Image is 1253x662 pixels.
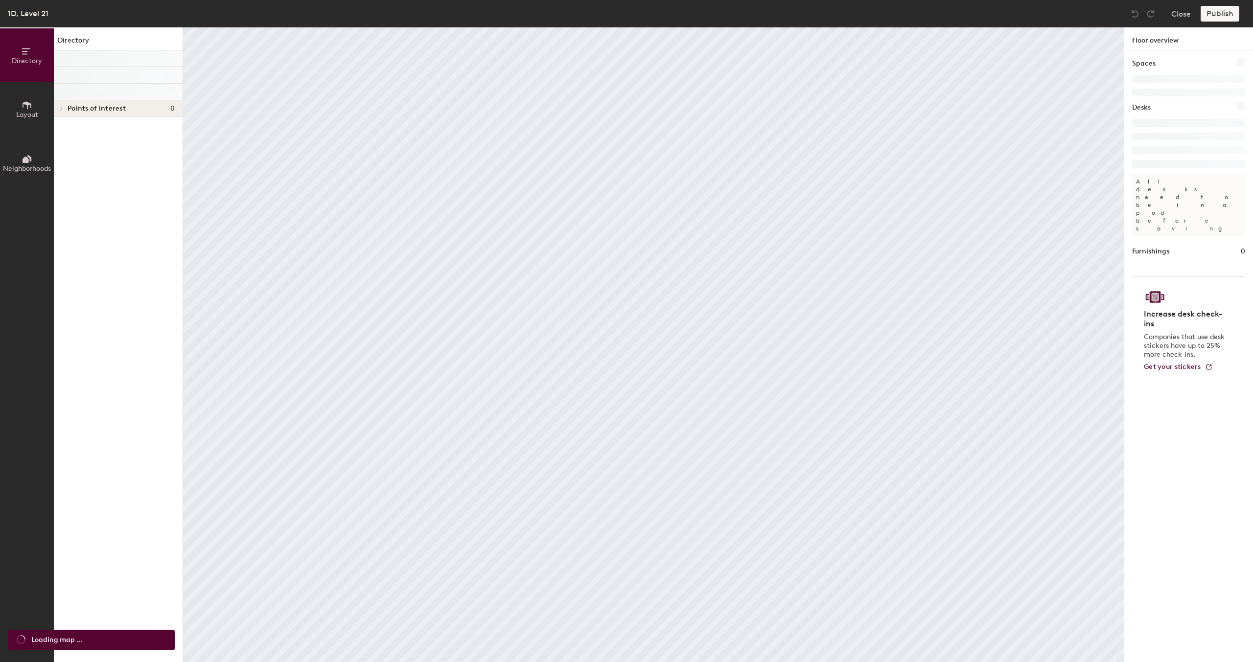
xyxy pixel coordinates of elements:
[1144,363,1201,371] span: Get your stickers
[1132,58,1156,69] h1: Spaces
[1124,27,1253,50] h1: Floor overview
[1132,174,1245,236] p: All desks need to be in a pod before saving
[1146,9,1156,19] img: Redo
[1144,333,1228,359] p: Companies that use desk stickers have up to 25% more check-ins.
[1144,309,1228,329] h4: Increase desk check-ins
[170,105,175,113] span: 0
[183,27,1124,662] canvas: Map
[1171,6,1191,22] button: Close
[1130,9,1140,19] img: Undo
[3,164,51,173] span: Neighborhoods
[1144,363,1213,371] a: Get your stickers
[1132,246,1169,257] h1: Furnishings
[12,57,42,65] span: Directory
[1144,289,1166,305] img: Sticker logo
[8,7,48,20] div: 1D, Level 21
[1241,246,1245,257] h1: 0
[68,105,126,113] span: Points of interest
[1132,102,1151,113] h1: Desks
[31,635,82,645] span: Loading map ...
[16,111,38,119] span: Layout
[54,35,183,50] h1: Directory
